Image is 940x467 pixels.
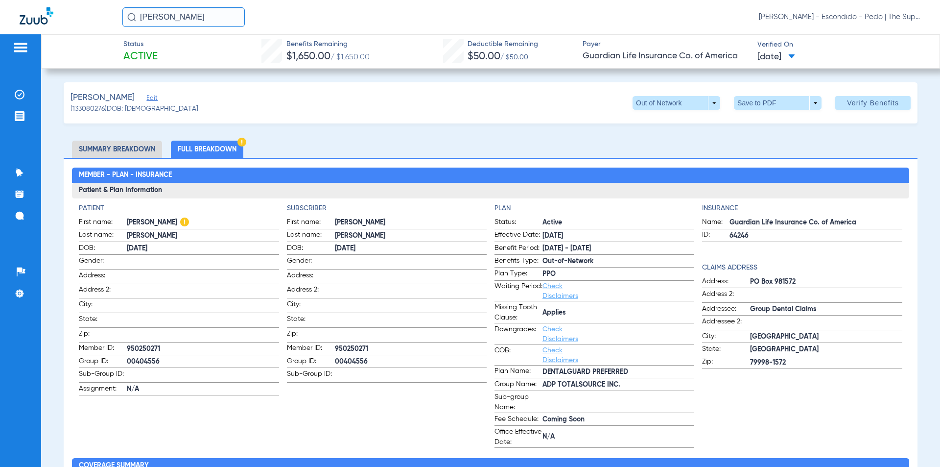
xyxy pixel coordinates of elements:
[702,331,750,343] span: City:
[79,243,127,255] span: DOB:
[70,104,198,114] span: (133080276) DOB: [DEMOGRAPHIC_DATA]
[79,270,127,284] span: Address:
[494,230,542,242] span: Effective Date:
[72,141,162,158] li: Summary Breakdown
[79,230,127,242] span: Last name:
[542,269,694,279] span: PPO
[583,39,749,49] span: Payer
[702,357,750,369] span: Zip:
[287,356,335,368] span: Group ID:
[542,367,694,377] span: DENTALGUARD PREFERRED
[127,344,279,354] span: 950250271
[335,344,487,354] span: 950250271
[702,317,750,330] span: Addressee 2:
[734,96,822,110] button: Save to PDF
[702,344,750,356] span: State:
[542,432,694,442] span: N/A
[757,51,795,63] span: [DATE]
[542,218,694,228] span: Active
[835,96,911,110] button: Verify Benefits
[287,343,335,355] span: Member ID:
[79,384,127,395] span: Assignment:
[494,203,694,214] h4: Plan
[330,53,370,61] span: / $1,650.00
[494,217,542,229] span: Status:
[759,12,920,22] span: [PERSON_NAME] - Escondido - Pedo | The Super Dentists
[237,138,246,147] img: Hazard
[542,347,578,364] a: Check Disclaimers
[494,281,542,301] span: Waiting Period:
[79,329,127,342] span: Zip:
[335,244,487,254] span: [DATE]
[13,42,28,53] img: hamburger-icon
[127,357,279,367] span: 00404556
[79,299,127,313] span: City:
[171,141,243,158] li: Full Breakdown
[79,369,127,382] span: Sub-Group ID:
[286,39,370,49] span: Benefits Remaining
[494,427,542,447] span: Office Effective Date:
[500,54,528,61] span: / $50.00
[494,414,542,426] span: Fee Schedule:
[702,304,750,316] span: Addressee:
[123,39,158,49] span: Status
[468,51,500,62] span: $50.00
[287,329,335,342] span: Zip:
[494,256,542,268] span: Benefits Type:
[335,231,487,241] span: [PERSON_NAME]
[750,358,902,368] span: 79998-1572
[127,244,279,254] span: [DATE]
[729,231,902,241] span: 64246
[494,392,542,413] span: Sub-group Name:
[542,380,694,390] span: ADP TOTALSOURCE INC.
[542,308,694,318] span: Applies
[287,285,335,298] span: Address 2:
[750,277,902,287] span: PO Box 981572
[494,269,542,280] span: Plan Type:
[287,203,487,214] h4: Subscriber
[335,218,487,228] span: [PERSON_NAME]
[542,244,694,254] span: [DATE] - [DATE]
[891,420,940,467] iframe: Chat Widget
[287,369,335,382] span: Sub-Group ID:
[702,230,729,242] span: ID:
[702,217,729,229] span: Name:
[123,50,158,64] span: Active
[122,7,245,27] input: Search for patients
[702,276,750,288] span: Address:
[494,379,542,391] span: Group Name:
[335,357,487,367] span: 00404556
[79,217,127,229] span: First name:
[287,299,335,313] span: City:
[702,203,902,214] app-breakdown-title: Insurance
[79,285,127,298] span: Address 2:
[79,343,127,355] span: Member ID:
[542,231,694,241] span: [DATE]
[287,230,335,242] span: Last name:
[468,39,538,49] span: Deductible Remaining
[79,314,127,327] span: State:
[542,256,694,267] span: Out-of-Network
[729,218,902,228] span: Guardian Life Insurance Co. of America
[127,13,136,22] img: Search Icon
[494,302,542,323] span: Missing Tooth Clause:
[702,263,902,273] app-breakdown-title: Claims Address
[542,326,578,343] a: Check Disclaimers
[542,283,578,299] a: Check Disclaimers
[287,243,335,255] span: DOB:
[750,332,902,342] span: [GEOGRAPHIC_DATA]
[180,218,189,226] img: Hazard
[286,51,330,62] span: $1,650.00
[72,168,909,183] h2: Member - Plan - Insurance
[542,415,694,425] span: Coming Soon
[79,203,279,214] h4: Patient
[127,218,279,228] span: [PERSON_NAME]
[79,256,127,269] span: Gender:
[583,50,749,62] span: Guardian Life Insurance Co. of America
[494,324,542,344] span: Downgrades:
[146,95,155,104] span: Edit
[494,243,542,255] span: Benefit Period:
